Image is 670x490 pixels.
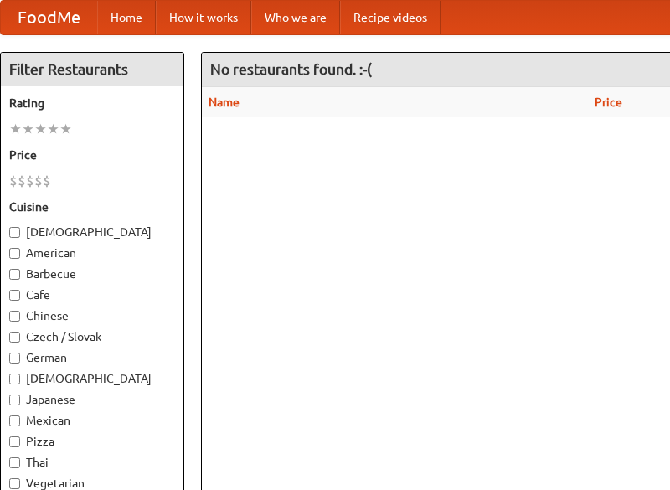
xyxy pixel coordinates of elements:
li: $ [43,172,51,190]
input: Thai [9,457,20,468]
input: Czech / Slovak [9,332,20,343]
a: Price [595,95,622,109]
label: Thai [9,454,175,471]
label: [DEMOGRAPHIC_DATA] [9,370,175,387]
a: Recipe videos [340,1,441,34]
input: Cafe [9,290,20,301]
input: Mexican [9,415,20,426]
li: ★ [47,120,59,138]
label: German [9,349,175,366]
h5: Rating [9,95,175,111]
input: American [9,248,20,259]
li: ★ [59,120,72,138]
ng-pluralize: No restaurants found. :-( [210,61,372,77]
label: Chinese [9,307,175,324]
input: Vegetarian [9,478,20,489]
input: Japanese [9,395,20,405]
label: Mexican [9,412,175,429]
li: ★ [22,120,34,138]
label: Czech / Slovak [9,328,175,345]
h5: Cuisine [9,199,175,215]
li: ★ [9,120,22,138]
label: Pizza [9,433,175,450]
h5: Price [9,147,175,163]
a: How it works [156,1,251,34]
input: [DEMOGRAPHIC_DATA] [9,374,20,384]
label: Barbecue [9,266,175,282]
label: American [9,245,175,261]
h4: Filter Restaurants [1,53,183,86]
a: FoodMe [1,1,97,34]
input: German [9,353,20,364]
label: [DEMOGRAPHIC_DATA] [9,224,175,240]
input: [DEMOGRAPHIC_DATA] [9,227,20,238]
input: Barbecue [9,269,20,280]
a: Who we are [251,1,340,34]
li: $ [9,172,18,190]
li: ★ [34,120,47,138]
input: Pizza [9,436,20,447]
input: Chinese [9,311,20,322]
li: $ [26,172,34,190]
li: $ [34,172,43,190]
li: $ [18,172,26,190]
a: Home [97,1,156,34]
label: Cafe [9,286,175,303]
label: Japanese [9,391,175,408]
a: Name [209,95,240,109]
